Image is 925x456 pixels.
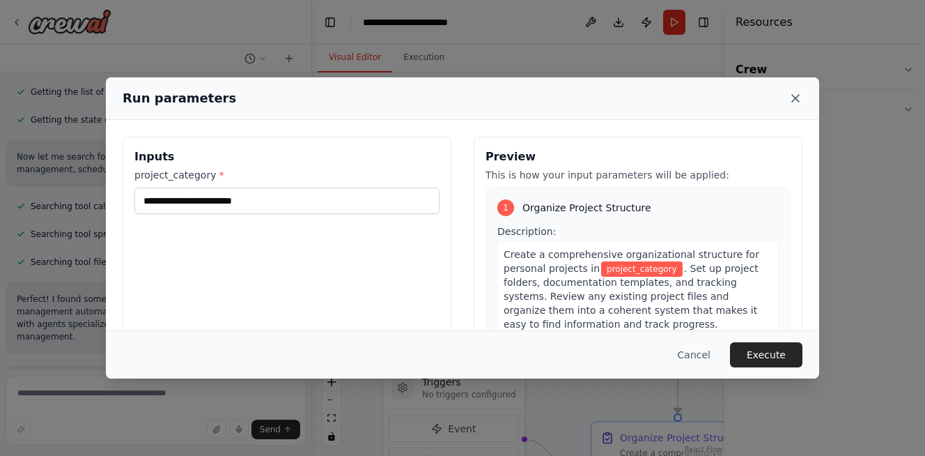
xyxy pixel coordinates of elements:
span: . Set up project folders, documentation templates, and tracking systems. Review any existing proj... [504,263,759,330]
label: project_category [134,168,440,182]
div: 1 [497,199,514,216]
span: Description: [497,226,556,237]
p: This is how your input parameters will be applied: [485,168,791,182]
button: Execute [730,342,802,367]
h2: Run parameters [123,89,236,108]
span: Create a comprehensive organizational structure for personal projects in [504,249,759,274]
h3: Inputs [134,149,440,165]
button: Cancel [667,342,722,367]
h3: Preview [485,149,791,165]
span: Variable: project_category [601,261,683,277]
span: Organize Project Structure [522,201,651,215]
